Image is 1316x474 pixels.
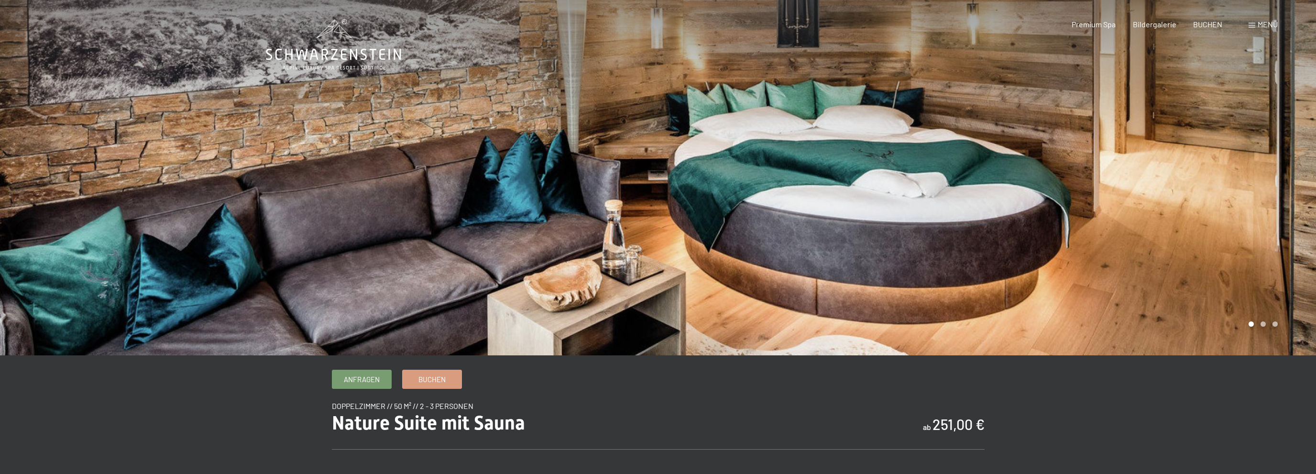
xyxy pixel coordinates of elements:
span: Anfragen [344,375,380,385]
a: Buchen [403,370,461,388]
b: 251,00 € [932,416,985,433]
span: Nature Suite mit Sauna [332,412,525,434]
a: Bildergalerie [1133,20,1176,29]
a: BUCHEN [1193,20,1222,29]
a: Anfragen [332,370,391,388]
span: Menü [1258,20,1278,29]
span: Doppelzimmer // 50 m² // 2 - 3 Personen [332,401,473,410]
a: Premium Spa [1072,20,1116,29]
span: Buchen [418,375,446,385]
span: ab [923,422,931,431]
